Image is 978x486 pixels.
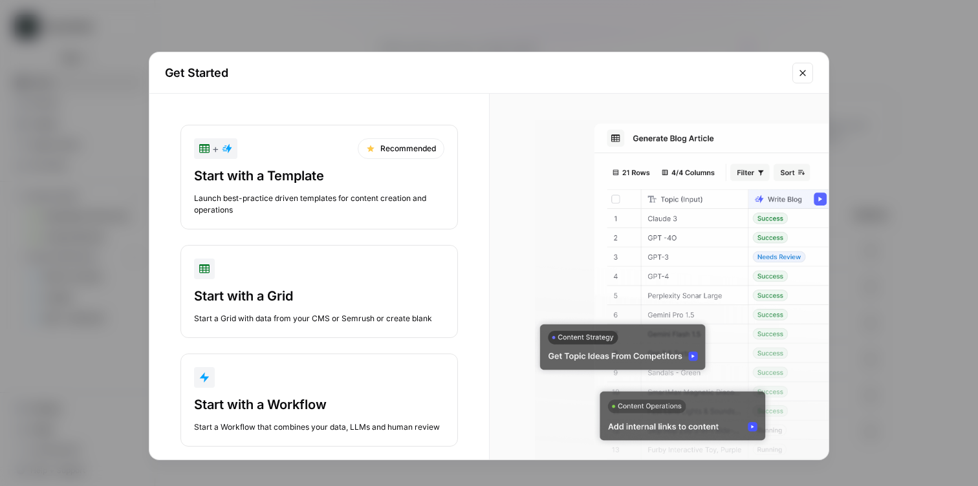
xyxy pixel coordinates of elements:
[180,245,458,338] button: Start with a GridStart a Grid with data from your CMS or Semrush or create blank
[792,63,813,83] button: Close modal
[194,167,444,185] div: Start with a Template
[194,287,444,305] div: Start with a Grid
[194,313,444,324] div: Start a Grid with data from your CMS or Semrush or create blank
[194,421,444,433] div: Start a Workflow that combines your data, LLMs and human review
[194,396,444,414] div: Start with a Workflow
[165,64,785,82] h2: Get Started
[199,141,232,156] div: +
[194,193,444,216] div: Launch best-practice driven templates for content creation and operations
[358,138,444,159] div: Recommended
[180,354,458,447] button: Start with a WorkflowStart a Workflow that combines your data, LLMs and human review
[180,125,458,229] button: +RecommendedStart with a TemplateLaunch best-practice driven templates for content creation and o...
